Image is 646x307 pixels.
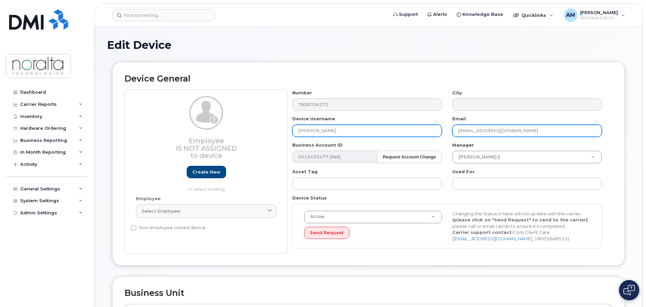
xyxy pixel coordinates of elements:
[623,285,635,296] img: Open chat
[107,39,630,51] h1: Edit Device
[136,204,276,218] a: Select employee
[306,214,324,220] span: Active
[292,168,318,175] label: Asset Tag
[187,166,226,178] a: Create new
[452,229,513,235] strong: Carrier support contact:
[383,154,436,159] strong: Request Account Change
[304,227,349,239] button: Send Request
[377,151,442,163] button: Request Account Change
[125,74,613,84] h2: Device General
[447,211,595,242] div: Changing the Status in here will not update with the carrier, , please call or email carrier to e...
[454,236,532,241] a: [EMAIL_ADDRESS][DOMAIN_NAME]
[125,288,613,298] h2: Business Unit
[454,154,500,160] span: [PERSON_NAME] ()
[136,186,276,192] p: or select existing
[452,168,475,175] label: Used For
[176,144,237,152] span: Is not assigned
[292,195,327,201] label: Device Status
[452,116,466,122] label: Email
[452,142,474,148] label: Manager
[136,195,161,202] label: Employee
[292,116,335,122] label: Device Username
[304,211,442,223] a: Active
[453,151,601,163] a: [PERSON_NAME] ()
[452,90,462,96] label: City
[292,90,312,96] label: Number
[190,152,222,160] span: to device
[131,224,206,232] label: Non-employee owned device
[452,217,588,222] strong: (please click on "Send Request" to send to the carrier)
[142,208,180,214] span: Select employee
[292,142,343,148] label: Business Account ID
[131,225,136,231] input: Non-employee owned device
[136,137,276,159] h3: Employee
